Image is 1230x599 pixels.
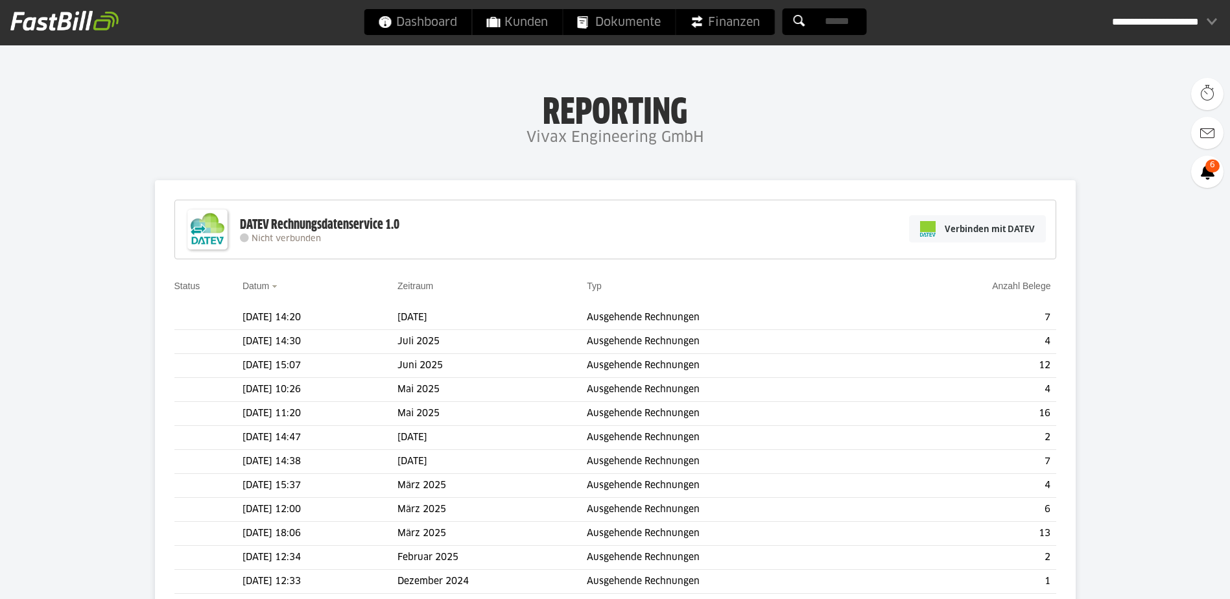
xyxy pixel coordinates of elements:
[378,9,457,35] span: Dashboard
[886,402,1056,426] td: 16
[242,450,397,474] td: [DATE] 14:38
[397,450,587,474] td: [DATE]
[242,330,397,354] td: [DATE] 14:30
[886,330,1056,354] td: 4
[397,522,587,546] td: März 2025
[242,402,397,426] td: [DATE] 11:20
[472,9,562,35] a: Kunden
[252,235,321,243] span: Nicht verbunden
[577,9,661,35] span: Dokumente
[397,474,587,498] td: März 2025
[690,9,760,35] span: Finanzen
[587,474,886,498] td: Ausgehende Rechnungen
[397,378,587,402] td: Mai 2025
[886,306,1056,330] td: 7
[587,546,886,570] td: Ausgehende Rechnungen
[397,546,587,570] td: Februar 2025
[587,354,886,378] td: Ausgehende Rechnungen
[886,474,1056,498] td: 4
[1061,560,1217,593] iframe: Öffnet ein Widget, in dem Sie weitere Informationen finden
[886,426,1056,450] td: 2
[920,221,936,237] img: pi-datev-logo-farbig-24.svg
[242,354,397,378] td: [DATE] 15:07
[587,330,886,354] td: Ausgehende Rechnungen
[886,498,1056,522] td: 6
[909,215,1046,242] a: Verbinden mit DATEV
[242,474,397,498] td: [DATE] 15:37
[397,330,587,354] td: Juli 2025
[587,570,886,594] td: Ausgehende Rechnungen
[242,378,397,402] td: [DATE] 10:26
[587,378,886,402] td: Ausgehende Rechnungen
[1205,159,1220,172] span: 6
[272,285,280,288] img: sort_desc.gif
[364,9,471,35] a: Dashboard
[587,402,886,426] td: Ausgehende Rechnungen
[676,9,774,35] a: Finanzen
[174,281,200,291] a: Status
[992,281,1050,291] a: Anzahl Belege
[182,204,233,255] img: DATEV-Datenservice Logo
[587,306,886,330] td: Ausgehende Rechnungen
[397,281,433,291] a: Zeitraum
[587,426,886,450] td: Ausgehende Rechnungen
[397,354,587,378] td: Juni 2025
[242,306,397,330] td: [DATE] 14:20
[587,498,886,522] td: Ausgehende Rechnungen
[242,281,269,291] a: Datum
[1191,156,1224,188] a: 6
[587,522,886,546] td: Ausgehende Rechnungen
[587,450,886,474] td: Ausgehende Rechnungen
[397,498,587,522] td: März 2025
[397,570,587,594] td: Dezember 2024
[587,281,602,291] a: Typ
[886,354,1056,378] td: 12
[240,217,399,233] div: DATEV Rechnungsdatenservice 1.0
[886,450,1056,474] td: 7
[242,426,397,450] td: [DATE] 14:47
[886,378,1056,402] td: 4
[242,498,397,522] td: [DATE] 12:00
[130,91,1100,125] h1: Reporting
[886,522,1056,546] td: 13
[10,10,119,31] img: fastbill_logo_white.png
[242,522,397,546] td: [DATE] 18:06
[397,426,587,450] td: [DATE]
[397,306,587,330] td: [DATE]
[886,546,1056,570] td: 2
[563,9,675,35] a: Dokumente
[486,9,548,35] span: Kunden
[397,402,587,426] td: Mai 2025
[886,570,1056,594] td: 1
[242,546,397,570] td: [DATE] 12:34
[242,570,397,594] td: [DATE] 12:33
[945,222,1035,235] span: Verbinden mit DATEV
